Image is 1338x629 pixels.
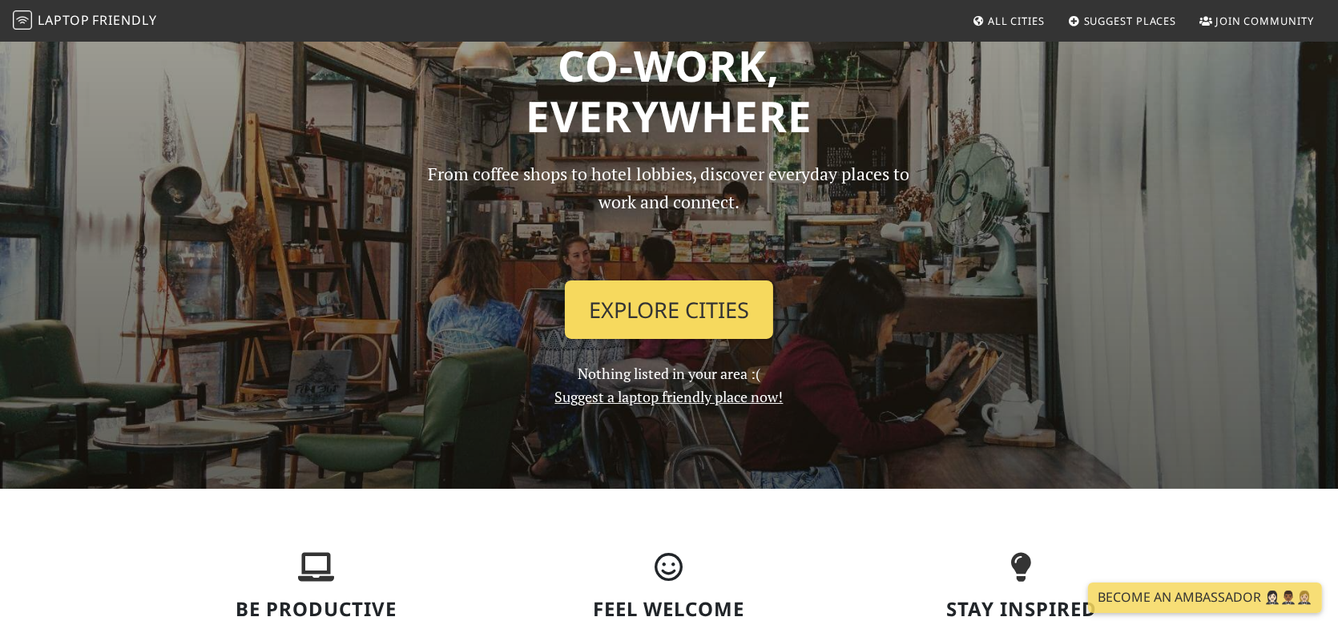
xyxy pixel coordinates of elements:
[1062,6,1183,35] a: Suggest Places
[150,40,1188,142] h1: Co-work, Everywhere
[555,387,784,406] a: Suggest a laptop friendly place now!
[988,14,1045,28] span: All Cities
[38,11,90,29] span: Laptop
[855,598,1188,621] h3: Stay Inspired
[1193,6,1320,35] a: Join Community
[150,598,483,621] h3: Be Productive
[13,7,157,35] a: LaptopFriendly LaptopFriendly
[13,10,32,30] img: LaptopFriendly
[1088,583,1322,613] a: Become an Ambassador 🤵🏻‍♀️🤵🏾‍♂️🤵🏼‍♀️
[502,598,836,621] h3: Feel Welcome
[414,160,924,267] p: From coffee shops to hotel lobbies, discover everyday places to work and connect.
[565,280,773,340] a: Explore Cities
[965,6,1051,35] a: All Cities
[1084,14,1177,28] span: Suggest Places
[92,11,156,29] span: Friendly
[405,160,933,408] div: Nothing listed in your area :(
[1215,14,1314,28] span: Join Community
